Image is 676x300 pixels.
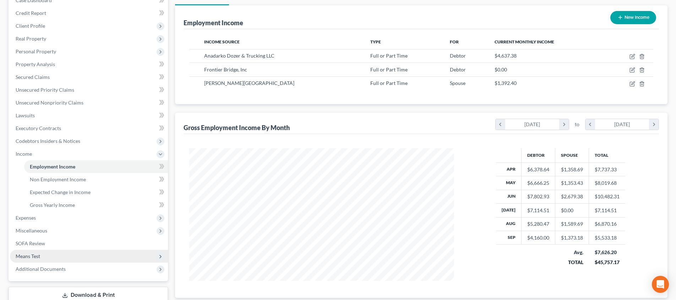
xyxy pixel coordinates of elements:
[527,180,549,187] div: $6,666.25
[16,253,40,259] span: Means Test
[10,96,168,109] a: Unsecured Nonpriority Claims
[16,151,32,157] span: Income
[527,166,549,173] div: $6,378.64
[10,84,168,96] a: Unsecured Priority Claims
[10,237,168,250] a: SOFA Review
[10,58,168,71] a: Property Analysis
[652,276,669,293] div: Open Intercom Messenger
[595,249,620,256] div: $7,626.20
[30,202,75,208] span: Gross Yearly Income
[204,80,294,86] span: [PERSON_NAME][GEOGRAPHIC_DATA]
[16,112,35,118] span: Lawsuits
[589,217,626,231] td: $6,870.16
[450,39,459,44] span: For
[204,66,247,73] span: Frontier Bridge, Inc
[24,199,168,211] a: Gross Yearly Income
[495,53,517,59] span: $4,637.38
[561,249,583,256] div: Avg.
[370,39,381,44] span: Type
[24,186,168,199] a: Expected Change in Income
[30,176,86,182] span: Non Employment Income
[527,234,549,241] div: $4,160.00
[527,207,549,214] div: $7,114.51
[184,123,290,132] div: Gross Employment Income By Month
[370,66,408,73] span: Full or Part Time
[575,121,579,128] span: to
[184,18,243,27] div: Employment Income
[589,148,626,162] th: Total
[496,176,522,190] th: May
[16,74,50,80] span: Secured Claims
[16,87,74,93] span: Unsecured Priority Claims
[561,207,583,214] div: $0.00
[10,109,168,122] a: Lawsuits
[16,215,36,221] span: Expenses
[585,119,595,130] i: chevron_left
[561,220,583,227] div: $1,589.69
[527,193,549,200] div: $7,802.93
[450,53,466,59] span: Debtor
[505,119,560,130] div: [DATE]
[24,173,168,186] a: Non Employment Income
[559,119,569,130] i: chevron_right
[561,166,583,173] div: $1,358.69
[10,7,168,20] a: Credit Report
[496,231,522,245] th: Sep
[370,53,408,59] span: Full or Part Time
[561,193,583,200] div: $2,679.38
[495,66,507,73] span: $0.00
[16,36,46,42] span: Real Property
[10,71,168,84] a: Secured Claims
[495,39,554,44] span: Current Monthly Income
[496,190,522,203] th: Jun
[561,180,583,187] div: $1,353.43
[561,234,583,241] div: $1,373.18
[589,176,626,190] td: $8,019.68
[522,148,555,162] th: Debtor
[527,220,549,227] div: $5,280.47
[450,66,466,73] span: Debtor
[204,53,274,59] span: Anadarko Dozer & Trucking LLC
[16,240,45,246] span: SOFA Review
[649,119,659,130] i: chevron_right
[30,189,91,195] span: Expected Change in Income
[589,231,626,245] td: $5,533.18
[595,259,620,266] div: $45,757.17
[496,204,522,217] th: [DATE]
[16,10,46,16] span: Credit Report
[16,48,56,54] span: Personal Property
[450,80,465,86] span: Spouse
[10,122,168,135] a: Executory Contracts
[496,119,505,130] i: chevron_left
[16,100,83,106] span: Unsecured Nonpriority Claims
[370,80,408,86] span: Full or Part Time
[555,148,589,162] th: Spouse
[30,164,75,170] span: Employment Income
[561,259,583,266] div: TOTAL
[24,160,168,173] a: Employment Income
[16,23,45,29] span: Client Profile
[495,80,517,86] span: $1,392.40
[589,204,626,217] td: $7,114.51
[16,125,61,131] span: Executory Contracts
[16,61,55,67] span: Property Analysis
[16,227,47,234] span: Miscellaneous
[589,190,626,203] td: $10,482.31
[496,162,522,176] th: Apr
[595,119,649,130] div: [DATE]
[16,266,66,272] span: Additional Documents
[496,217,522,231] th: Aug
[610,11,656,24] button: New Income
[16,138,80,144] span: Codebtors Insiders & Notices
[589,162,626,176] td: $7,737.33
[204,39,240,44] span: Income Source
